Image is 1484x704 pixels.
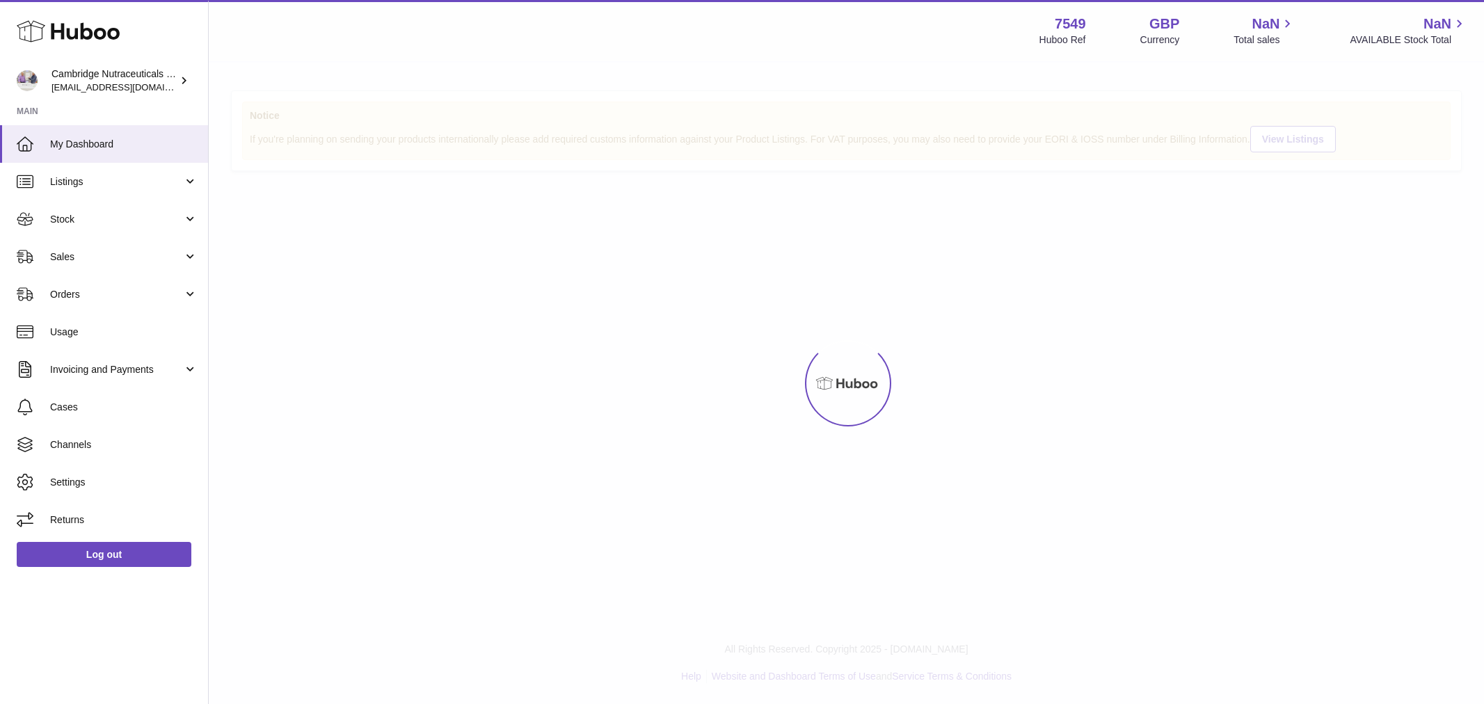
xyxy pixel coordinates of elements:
[50,438,198,451] span: Channels
[1350,33,1467,47] span: AVAILABLE Stock Total
[1423,15,1451,33] span: NaN
[17,542,191,567] a: Log out
[1140,33,1180,47] div: Currency
[50,250,183,264] span: Sales
[1252,15,1279,33] span: NaN
[1039,33,1086,47] div: Huboo Ref
[1149,15,1179,33] strong: GBP
[50,326,198,339] span: Usage
[51,81,205,93] span: [EMAIL_ADDRESS][DOMAIN_NAME]
[50,513,198,527] span: Returns
[1234,33,1295,47] span: Total sales
[50,175,183,189] span: Listings
[50,213,183,226] span: Stock
[1350,15,1467,47] a: NaN AVAILABLE Stock Total
[50,476,198,489] span: Settings
[50,288,183,301] span: Orders
[1055,15,1086,33] strong: 7549
[50,401,198,414] span: Cases
[50,138,198,151] span: My Dashboard
[51,67,177,94] div: Cambridge Nutraceuticals Ltd
[1234,15,1295,47] a: NaN Total sales
[50,363,183,376] span: Invoicing and Payments
[17,70,38,91] img: qvc@camnutra.com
